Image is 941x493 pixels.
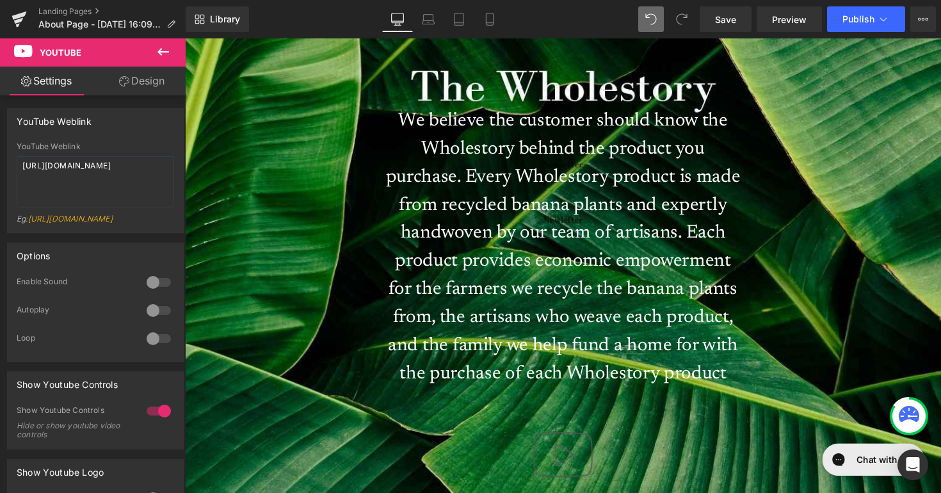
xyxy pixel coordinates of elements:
a: Tablet [444,6,474,32]
a: Mobile [474,6,505,32]
div: Open Intercom Messenger [897,449,928,480]
button: Undo [638,6,664,32]
div: YouTube Weblink [17,142,174,151]
a: Laptop [413,6,444,32]
div: Show Youtube Controls [17,405,134,419]
div: Autoplay [17,305,134,318]
div: Options [17,243,50,261]
span: About Page - [DATE] 16:09:50 [38,19,161,29]
button: Publish [827,6,905,32]
p: We believe the customer should know the Wholestory behind the product you purchase. Every Wholest... [205,70,570,359]
div: YouTube Weblink [17,109,92,127]
div: Show Youtube Controls [17,372,118,390]
div: Enable Sound [17,277,134,290]
a: New Library [186,6,249,32]
button: More [910,6,936,32]
iframe: Gorgias live chat messenger [647,410,762,453]
a: Design [95,67,188,95]
a: Preview [757,6,822,32]
div: Hide or show youtube video controls [17,421,132,439]
button: Redo [669,6,695,32]
span: Library [210,13,240,25]
span: Preview [772,13,807,26]
img: Video [346,385,428,467]
div: Show Youtube Logo [17,460,104,478]
span: Youtube [40,47,81,58]
div: Loop [17,333,134,346]
a: Desktop [382,6,413,32]
a: [URL][DOMAIN_NAME] [28,214,113,223]
a: Landing Pages [38,6,186,17]
span: Publish [842,14,874,24]
span: Save [715,13,736,26]
div: Eg: [17,214,174,232]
